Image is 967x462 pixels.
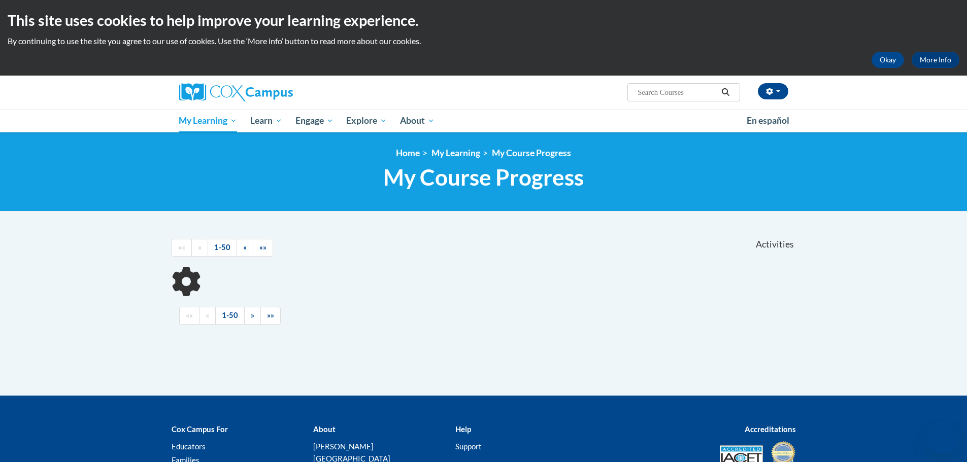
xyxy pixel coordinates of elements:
[740,110,796,131] a: En español
[172,424,228,434] b: Cox Campus For
[173,109,244,132] a: My Learning
[198,243,202,252] span: «
[295,115,334,127] span: Engage
[431,148,480,158] a: My Learning
[756,239,794,250] span: Activities
[492,148,571,158] a: My Course Progress
[758,83,788,99] button: Account Settings
[267,311,274,319] span: »»
[179,307,199,325] a: Begining
[179,83,372,101] a: Cox Campus
[340,109,393,132] a: Explore
[313,424,336,434] b: About
[172,442,206,451] a: Educators
[8,10,959,30] h2: This site uses cookies to help improve your learning experience.
[396,148,420,158] a: Home
[926,421,959,454] iframe: Button to launch messaging window
[637,86,718,98] input: Search Courses
[208,239,237,257] a: 1-50
[718,86,733,98] button: Search
[164,109,804,132] div: Main menu
[179,83,293,101] img: Cox Campus
[244,307,261,325] a: Next
[244,109,289,132] a: Learn
[186,311,193,319] span: ««
[251,311,254,319] span: »
[400,115,435,127] span: About
[259,243,266,252] span: »»
[172,239,192,257] a: Begining
[455,442,482,451] a: Support
[199,307,216,325] a: Previous
[383,164,584,191] span: My Course Progress
[745,424,796,434] b: Accreditations
[260,307,281,325] a: End
[237,239,253,257] a: Next
[912,52,959,68] a: More Info
[747,115,789,126] span: En español
[289,109,340,132] a: Engage
[178,243,185,252] span: ««
[253,239,273,257] a: End
[215,307,245,325] a: 1-50
[250,115,282,127] span: Learn
[191,239,208,257] a: Previous
[455,424,471,434] b: Help
[206,311,209,319] span: «
[8,35,959,47] p: By continuing to use the site you agree to our use of cookies. Use the ‘More info’ button to read...
[393,109,441,132] a: About
[243,243,247,252] span: »
[346,115,387,127] span: Explore
[179,115,237,127] span: My Learning
[872,52,904,68] button: Okay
